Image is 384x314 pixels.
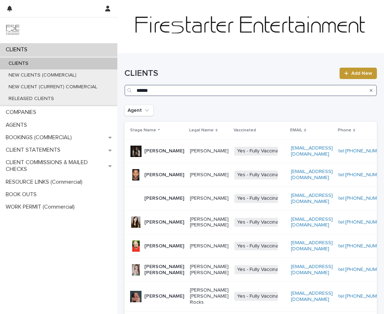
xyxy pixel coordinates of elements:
p: WORK PERMIT (Commercial) [3,204,80,210]
p: Stage Name [130,126,156,134]
p: BOOKINGS (COMMERCIAL) [3,134,78,141]
p: [PERSON_NAME] [144,148,184,154]
a: [EMAIL_ADDRESS][DOMAIN_NAME] [291,193,333,204]
p: [PERSON_NAME] [PERSON_NAME] [190,216,229,229]
a: [EMAIL_ADDRESS][DOMAIN_NAME] [291,217,333,228]
span: Add New [351,71,372,76]
p: [PERSON_NAME] [PERSON_NAME] [144,264,184,276]
p: CLIENT COMMISSIONS & MAILED CHECKS [3,159,108,173]
h1: CLIENTS [124,68,335,79]
span: Yes - Fully Vaccinated [234,194,289,203]
a: [EMAIL_ADDRESS][DOMAIN_NAME] [291,291,333,302]
p: [PERSON_NAME] [144,243,184,249]
p: RESOURCE LINKS (Commercial) [3,179,88,185]
p: [PERSON_NAME] [190,195,229,202]
span: Yes - Fully Vaccinated [234,265,289,274]
p: [PERSON_NAME] [190,243,229,249]
p: RELEASED CLIENTS [3,96,60,102]
p: BOOK OUTS [3,191,42,198]
p: [PERSON_NAME] [144,172,184,178]
a: [EMAIL_ADDRESS][DOMAIN_NAME] [291,264,333,275]
p: [PERSON_NAME] [144,195,184,202]
p: EMAIL [290,126,302,134]
a: [EMAIL_ADDRESS][DOMAIN_NAME] [291,240,333,251]
a: [EMAIL_ADDRESS][DOMAIN_NAME] [291,169,333,180]
span: Yes - Fully Vaccinated [234,147,289,156]
a: [EMAIL_ADDRESS][DOMAIN_NAME] [291,146,333,157]
p: NEW CLIENT (CURRENT) COMMERCIAL [3,84,103,90]
input: Search [124,85,377,96]
span: Yes - Fully Vaccinated [234,292,289,301]
span: Yes - Fully Vaccinated [234,218,289,227]
p: NEW CLIENTS (COMMERCIAL) [3,72,82,78]
p: [PERSON_NAME] [190,148,229,154]
p: Legal Name [189,126,214,134]
p: Vaccinated [234,126,256,134]
p: Phone [338,126,351,134]
img: 9JgRvJ3ETPGCJDhvPVA5 [6,23,20,37]
p: CLIENT STATEMENTS [3,147,66,153]
p: [PERSON_NAME] [144,293,184,299]
p: CLIENTS [3,46,33,53]
p: [PERSON_NAME] [190,172,229,178]
p: CLIENTS [3,61,34,67]
a: Add New [340,68,377,79]
p: [PERSON_NAME] [144,219,184,225]
p: AGENTS [3,122,33,129]
p: [PERSON_NAME] [PERSON_NAME] [190,264,229,276]
p: [PERSON_NAME] [PERSON_NAME] Rocks [190,287,229,305]
span: Yes - Fully Vaccinated [234,171,289,179]
span: Yes - Fully Vaccinated [234,242,289,251]
p: COMPANIES [3,109,42,116]
button: Agent [124,105,154,116]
